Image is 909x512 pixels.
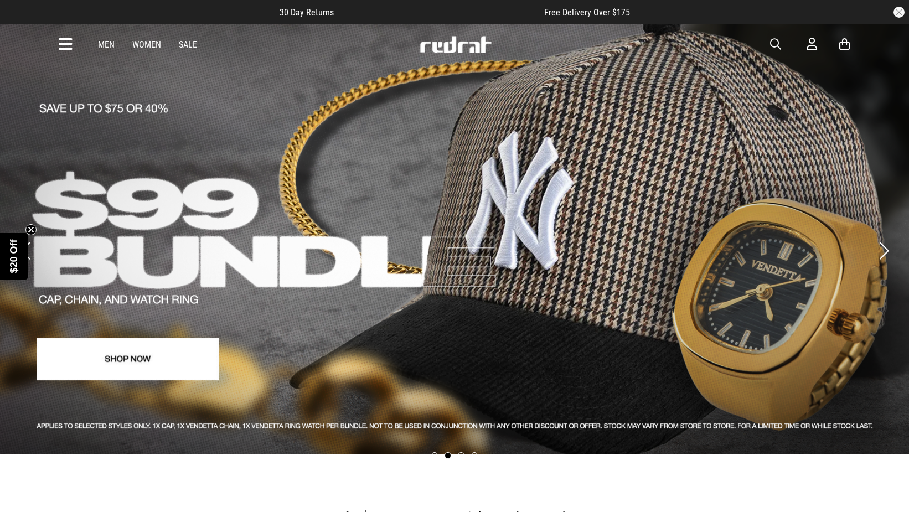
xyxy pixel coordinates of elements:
button: Close teaser [25,224,37,235]
span: $20 Off [8,239,19,273]
span: Free Delivery Over $175 [544,7,630,18]
img: Redrat logo [419,36,492,53]
span: 30 Day Returns [280,7,334,18]
button: Next slide [876,239,891,263]
a: Sale [179,39,197,50]
iframe: Customer reviews powered by Trustpilot [356,7,522,18]
a: Women [132,39,161,50]
a: Men [98,39,115,50]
